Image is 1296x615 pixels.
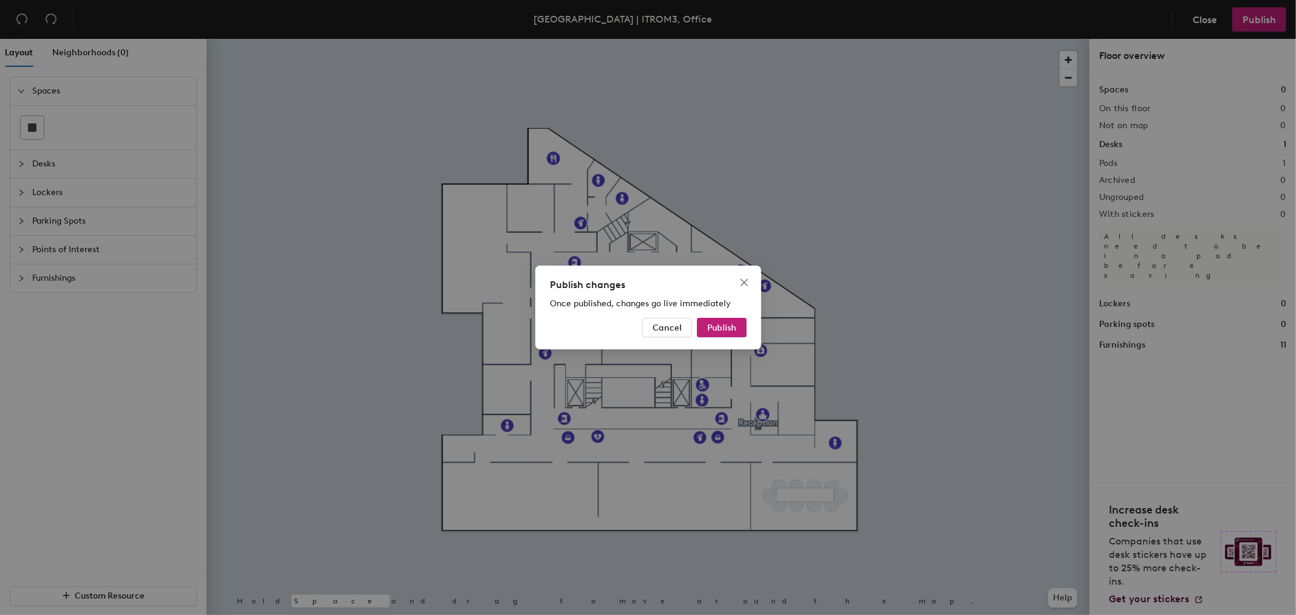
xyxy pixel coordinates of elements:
[707,323,736,333] span: Publish
[739,278,749,287] span: close
[735,273,754,292] button: Close
[550,278,747,292] div: Publish changes
[642,318,692,337] button: Cancel
[735,278,754,287] span: Close
[697,318,747,337] button: Publish
[550,298,731,309] span: Once published, changes go live immediately
[653,323,682,333] span: Cancel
